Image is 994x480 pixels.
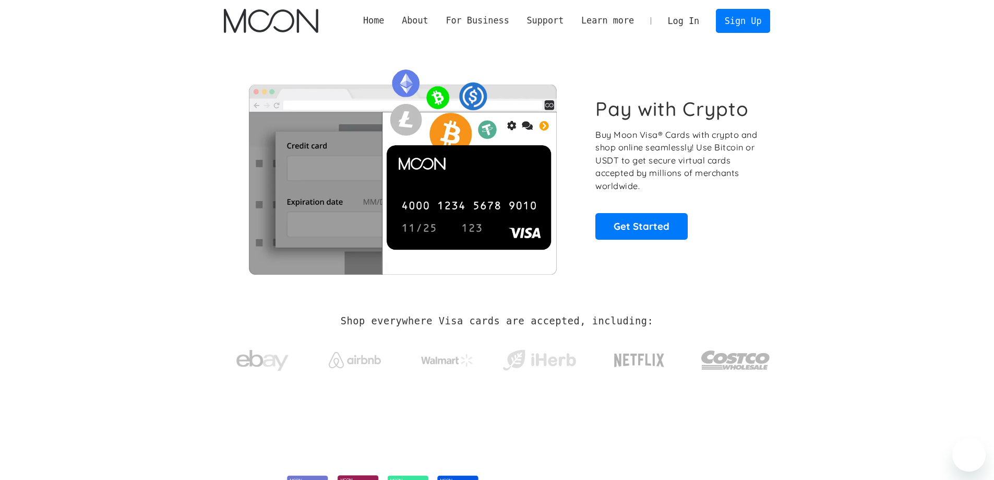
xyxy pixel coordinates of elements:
[500,347,578,374] img: iHerb
[572,14,643,27] div: Learn more
[952,438,986,472] iframe: Button to launch messaging window
[595,128,759,193] p: Buy Moon Visa® Cards with crypto and shop online seamlessly! Use Bitcoin or USDT to get secure vi...
[701,330,771,385] a: Costco
[224,9,318,33] img: Moon Logo
[446,14,509,27] div: For Business
[581,14,634,27] div: Learn more
[393,14,437,27] div: About
[716,9,770,32] a: Sign Up
[437,14,518,27] div: For Business
[224,62,581,274] img: Moon Cards let you spend your crypto anywhere Visa is accepted.
[593,337,686,379] a: Netflix
[224,334,302,382] a: ebay
[316,342,393,373] a: Airbnb
[236,344,289,377] img: ebay
[518,14,572,27] div: Support
[595,97,749,121] h1: Pay with Crypto
[595,213,688,239] a: Get Started
[329,352,381,368] img: Airbnb
[613,347,665,373] img: Netflix
[500,336,578,379] a: iHerb
[701,341,771,380] img: Costco
[526,14,564,27] div: Support
[402,14,428,27] div: About
[341,315,653,327] h2: Shop everywhere Visa cards are accepted, including:
[354,14,393,27] a: Home
[224,9,318,33] a: home
[659,9,708,32] a: Log In
[408,344,486,372] a: Walmart
[421,354,473,367] img: Walmart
